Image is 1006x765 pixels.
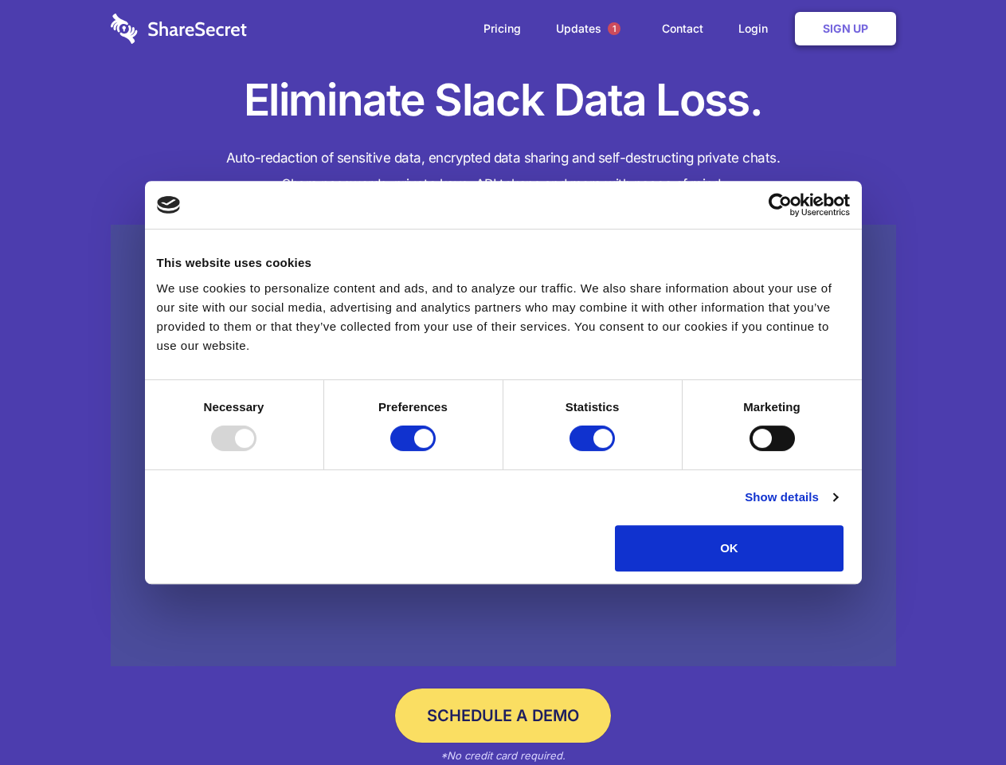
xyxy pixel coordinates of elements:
a: Usercentrics Cookiebot - opens in a new window [710,193,850,217]
button: OK [615,525,844,571]
div: We use cookies to personalize content and ads, and to analyze our traffic. We also share informat... [157,279,850,355]
img: logo-wordmark-white-trans-d4663122ce5f474addd5e946df7df03e33cb6a1c49d2221995e7729f52c070b2.svg [111,14,247,44]
strong: Necessary [204,400,264,414]
a: Schedule a Demo [395,688,611,743]
h4: Auto-redaction of sensitive data, encrypted data sharing and self-destructing private chats. Shar... [111,145,896,198]
h1: Eliminate Slack Data Loss. [111,72,896,129]
a: Contact [646,4,719,53]
a: Login [722,4,792,53]
strong: Preferences [378,400,448,414]
img: logo [157,196,181,214]
strong: Statistics [566,400,620,414]
span: 1 [608,22,620,35]
a: Sign Up [795,12,896,45]
a: Pricing [468,4,537,53]
strong: Marketing [743,400,800,414]
a: Show details [745,488,837,507]
a: Wistia video thumbnail [111,225,896,667]
div: This website uses cookies [157,253,850,273]
em: *No credit card required. [440,749,566,762]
